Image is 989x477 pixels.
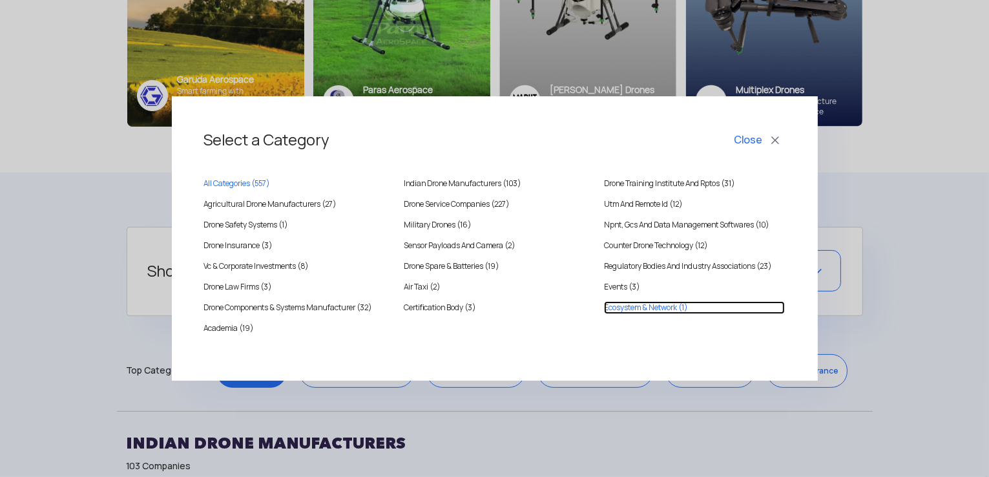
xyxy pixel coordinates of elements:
a: All Categories (557) [204,177,385,190]
a: Drone Law Firms (3) [204,281,385,293]
button: Close [732,129,786,151]
a: Drone Safety Systems (1) [204,218,385,231]
a: Drone Training Institute And Rptos (31) [604,177,785,190]
a: Drone Spare & Batteries (19) [404,260,585,273]
a: Academia (19) [204,322,385,335]
a: Counter Drone Technology (12) [604,239,785,252]
a: Npnt, Gcs And Data Management Softwares (10) [604,218,785,231]
a: Regulatory Bodies And Industry Associations (23) [604,260,785,273]
a: Military Drones (16) [404,218,585,231]
a: Utm And Remote Id (12) [604,198,785,211]
a: Events (3) [604,281,785,293]
span: 557 [255,178,267,189]
a: Drone Components & Systems Manufacturer (32) [204,301,385,314]
a: Certification Body (3) [404,301,585,314]
a: Vc & Corporate Investments (8) [204,260,385,273]
a: Drone Service Companies (227) [404,198,585,211]
a: Indian Drone Manufacturers (103) [404,177,585,190]
a: Sensor Payloads And Camera (2) [404,239,585,252]
h3: Select a Category [204,119,786,162]
a: Air Taxi (2) [404,281,585,293]
a: Drone Insurance (3) [204,239,385,252]
a: Ecosystem & Network (1) [604,301,785,314]
a: Agricultural Drone Manufacturers (27) [204,198,385,211]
